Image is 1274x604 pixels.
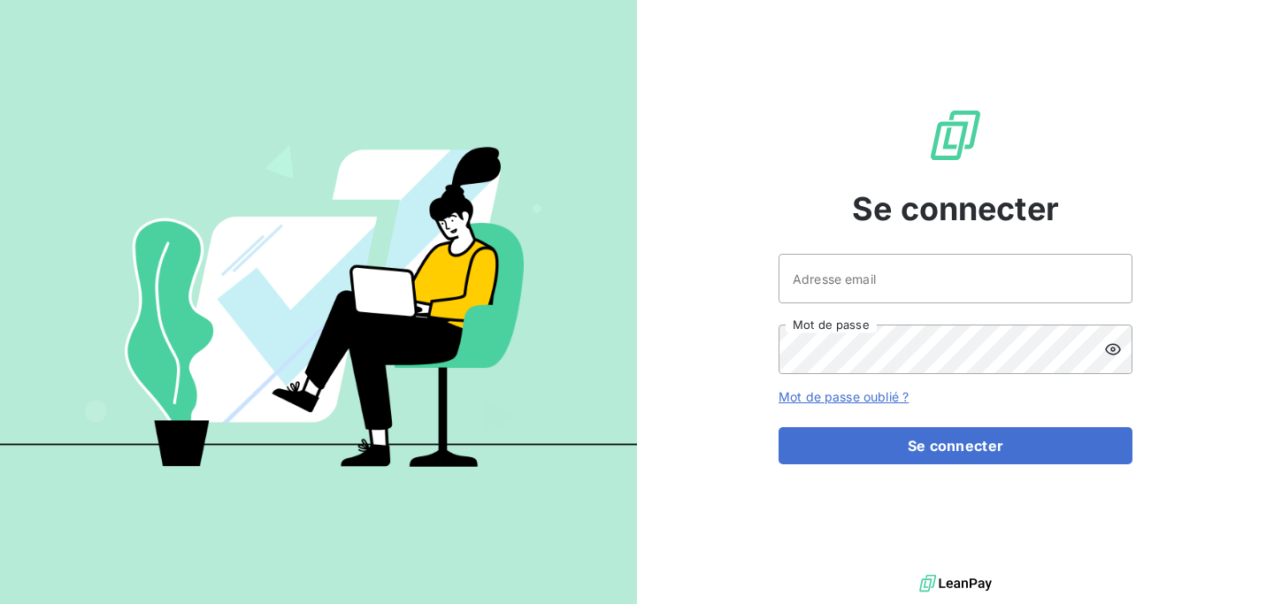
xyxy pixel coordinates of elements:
a: Mot de passe oublié ? [779,389,909,404]
img: logo [919,570,992,597]
input: placeholder [779,254,1132,303]
span: Se connecter [852,185,1059,233]
img: Logo LeanPay [927,107,984,164]
button: Se connecter [779,427,1132,464]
